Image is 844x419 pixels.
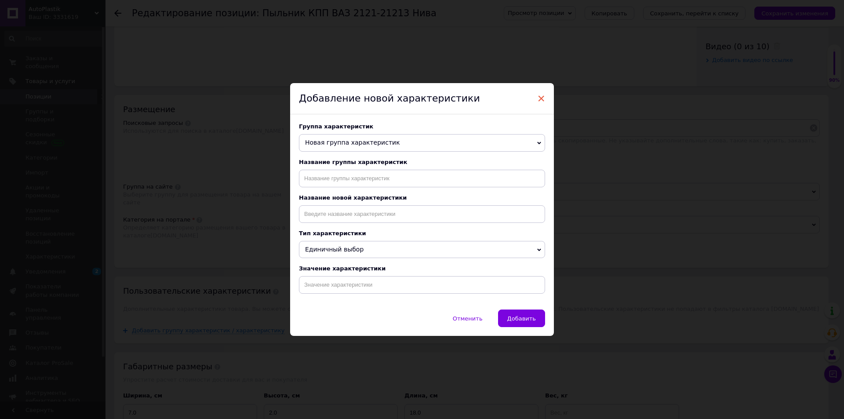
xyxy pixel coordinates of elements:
[299,205,545,223] input: Введите название характеристики
[507,315,536,322] span: Добавить
[537,91,545,106] span: ×
[305,139,400,146] span: Новая группа характеристик
[299,123,545,130] div: Группа характеристик
[299,230,545,237] div: Тип характеристики
[9,9,555,18] body: Визуальный текстовый редактор, 726F4F40-AEAC-4B31-AA3E-597BE12941EB
[299,159,545,165] div: Название группы характеристик
[305,246,364,253] span: Единичный выбор
[290,83,554,115] div: Добавление новой характеристики
[453,315,483,322] span: Отменить
[299,170,545,187] input: Название группы характеристик
[444,310,492,327] button: Отменить
[299,194,545,201] div: Название новой характеристики
[299,265,545,272] div: Значение характеристики
[498,310,545,327] button: Добавить
[299,276,545,294] input: Значение характеристики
